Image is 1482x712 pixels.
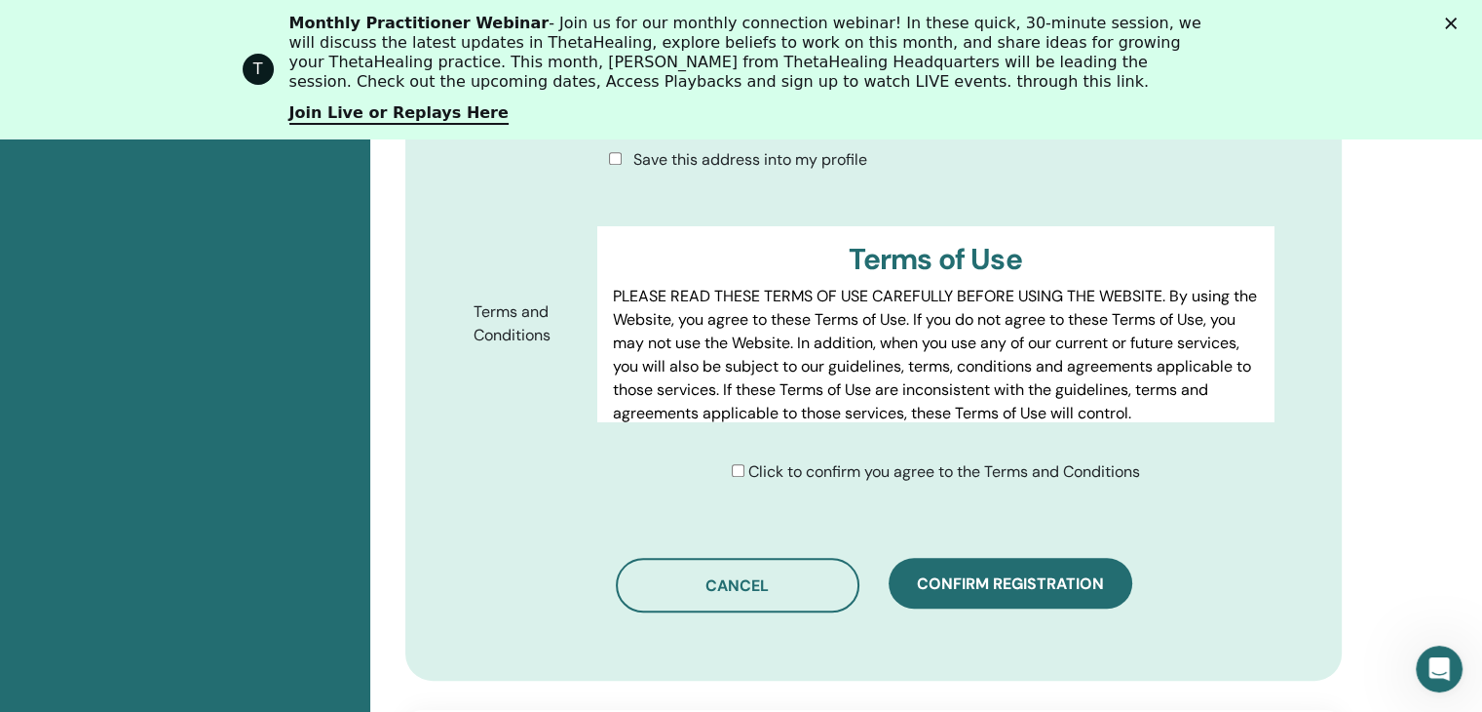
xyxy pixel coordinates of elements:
span: Save this address into my profile [633,149,867,170]
h3: Terms of Use [613,242,1258,277]
b: Monthly Practitioner Webinar [289,14,550,32]
div: - Join us for our monthly connection webinar! In these quick, 30-minute session, we will discuss ... [289,14,1209,92]
span: Cancel [705,575,769,596]
span: Confirm registration [917,574,1104,594]
span: Click to confirm you agree to the Terms and Conditions [748,461,1140,482]
label: Terms and Conditions [459,294,597,354]
div: Fechar [1445,18,1464,29]
button: Confirm registration [889,558,1132,609]
div: Profile image for ThetaHealing [243,54,274,85]
a: Join Live or Replays Here [289,103,509,125]
iframe: Intercom live chat [1416,646,1463,692]
button: Cancel [616,558,859,613]
p: PLEASE READ THESE TERMS OF USE CAREFULLY BEFORE USING THE WEBSITE. By using the Website, you agre... [613,285,1258,425]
